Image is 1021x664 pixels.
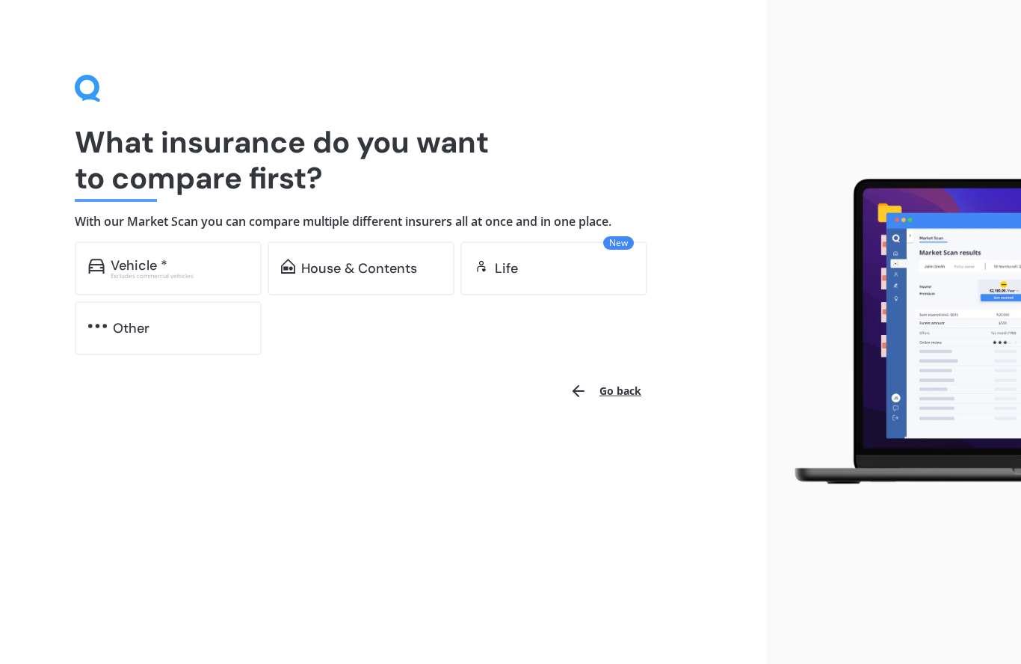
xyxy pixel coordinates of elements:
[281,259,295,274] img: home-and-contents.b802091223b8502ef2dd.svg
[88,319,107,333] img: other.81dba5aafe580aa69f38.svg
[113,321,149,336] div: Other
[75,214,691,230] h4: With our Market Scan you can compare multiple different insurers all at once and in one place.
[111,273,248,279] div: Excludes commercial vehicles
[111,258,167,273] div: Vehicle *
[603,236,634,250] span: New
[495,261,518,276] div: Life
[561,373,650,409] button: Go back
[474,259,489,274] img: life.f720d6a2d7cdcd3ad642.svg
[75,124,691,196] h1: What insurance do you want to compare first?
[88,259,105,274] img: car.f15378c7a67c060ca3f3.svg
[301,261,417,276] div: House & Contents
